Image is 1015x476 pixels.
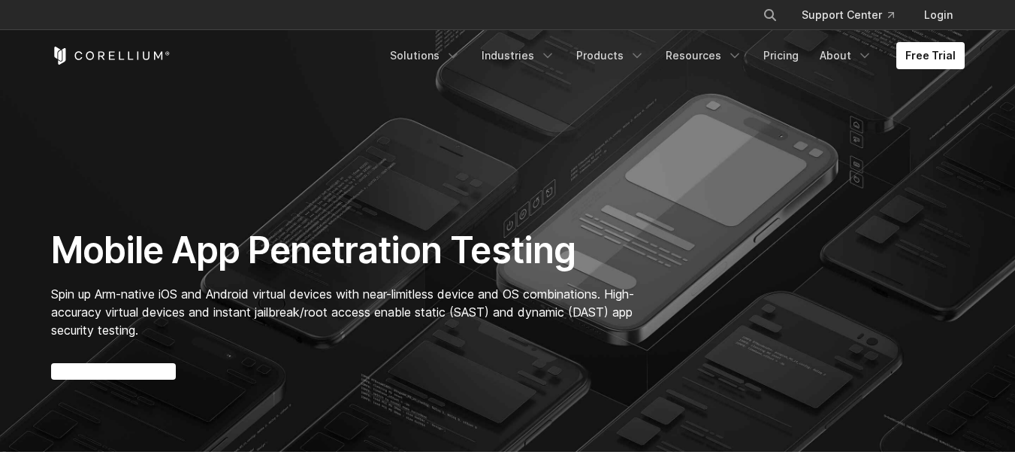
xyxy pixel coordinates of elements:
a: About [811,42,881,69]
a: Free Trial [896,42,965,69]
a: Solutions [381,42,470,69]
span: Spin up Arm-native iOS and Android virtual devices with near-limitless device and OS combinations... [51,287,634,338]
button: Search [757,2,784,29]
a: Products [567,42,654,69]
a: Support Center [790,2,906,29]
a: Pricing [754,42,808,69]
a: Industries [473,42,564,69]
div: Navigation Menu [381,42,965,69]
div: Navigation Menu [745,2,965,29]
a: Login [912,2,965,29]
h1: Mobile App Penetration Testing [51,228,650,273]
a: Resources [657,42,751,69]
a: Corellium Home [51,47,171,65]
